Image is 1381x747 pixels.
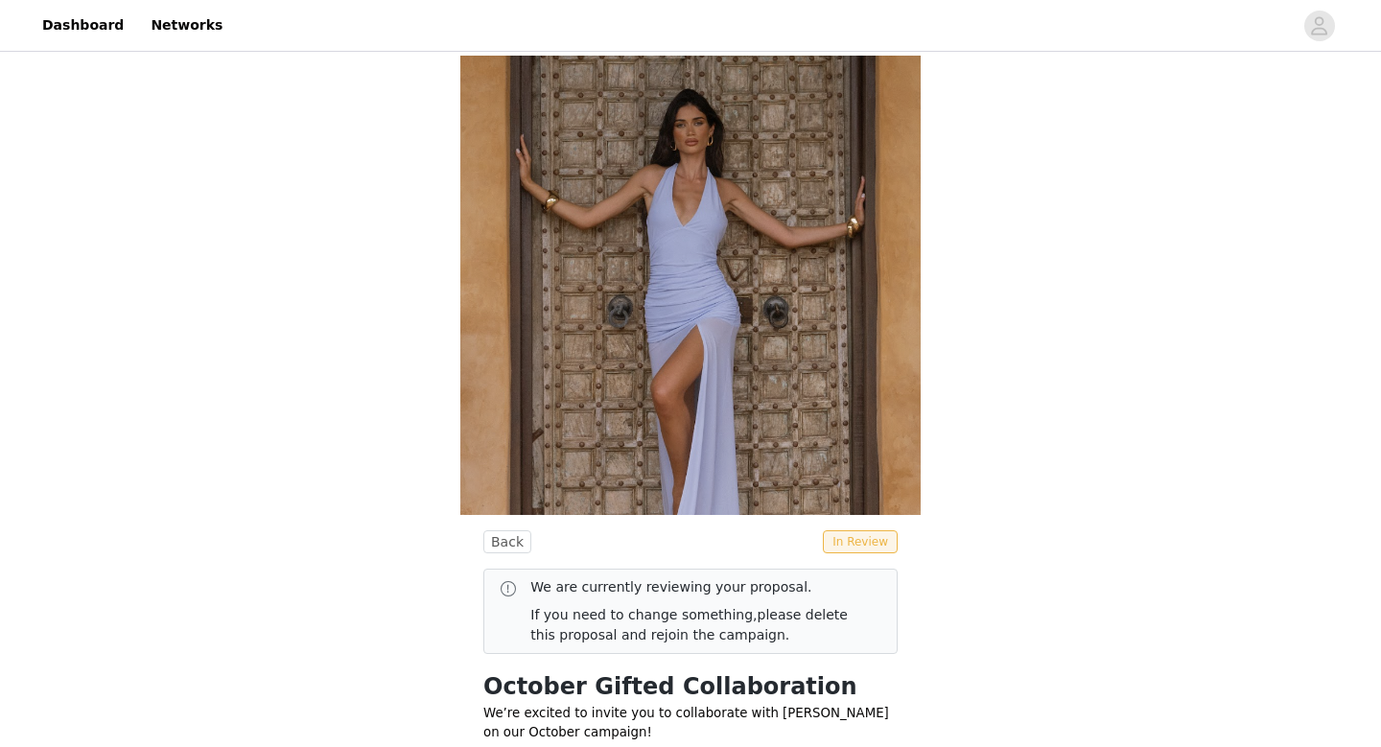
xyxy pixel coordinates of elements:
[1310,11,1328,41] div: avatar
[31,4,135,47] a: Dashboard
[483,706,889,739] span: We’re excited to invite you to collaborate with [PERSON_NAME] on our October campaign!
[483,669,898,704] h1: October Gifted Collaboration
[823,530,898,553] span: In Review
[530,577,866,597] p: We are currently reviewing your proposal.
[483,530,531,553] button: Back
[139,4,234,47] a: Networks
[530,605,866,645] p: If you need to change something,
[460,56,921,515] img: campaign image
[530,607,848,642] a: please delete this proposal and rejoin the campaign.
